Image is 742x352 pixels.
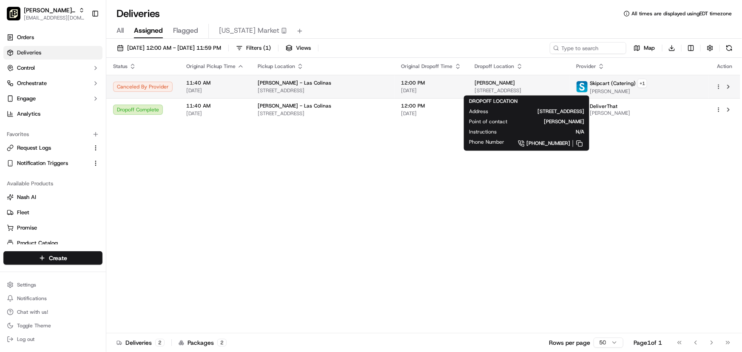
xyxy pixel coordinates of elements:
img: Masood Aslam [9,147,22,160]
span: Control [17,64,35,72]
span: [DATE] [401,110,461,117]
span: DeliverThat [590,103,617,110]
span: API Documentation [80,190,136,199]
span: [PERSON_NAME] [26,132,69,139]
span: [PERSON_NAME] - Las Colinas [258,102,331,109]
span: Promise [17,224,37,232]
img: 1736555255976-a54dd68f-1ca7-489b-9aae-adbdc363a1c4 [9,81,24,97]
span: Engage [17,95,36,102]
span: Status [113,63,128,70]
img: Pei Wei - Las Colinas [7,7,20,20]
a: Orders [3,31,102,44]
span: 11:40 AM [186,102,244,109]
span: [PERSON_NAME] [475,79,515,86]
a: Request Logs [7,144,89,152]
div: Packages [179,338,227,347]
button: Views [282,42,315,54]
a: Promise [7,224,99,232]
span: Toggle Theme [17,322,51,329]
span: Instructions [469,129,497,136]
button: Start new chat [145,84,155,94]
span: [DATE] [401,87,461,94]
span: Knowledge Base [17,190,65,199]
span: Dropoff Location [475,63,515,70]
span: Deliveries [17,49,41,57]
img: Nash [9,9,26,26]
span: N/A [510,129,584,136]
span: • [71,132,74,139]
span: Address [469,108,488,115]
button: Fleet [3,206,102,219]
span: [DATE] 12:00 AM - [DATE] 11:59 PM [127,44,221,52]
input: Type to search [550,42,626,54]
span: 12:00 PM [401,102,461,109]
button: Log out [3,333,102,345]
div: Deliveries [117,338,165,347]
div: 2 [155,339,165,346]
button: Control [3,61,102,75]
span: Nash AI [17,193,36,201]
span: Views [296,44,311,52]
p: Rows per page [549,338,590,347]
div: 💻 [72,191,79,198]
span: All [117,26,124,36]
button: See all [132,109,155,119]
button: Product Catalog [3,236,102,250]
a: Product Catalog [7,239,99,247]
span: Flagged [173,26,198,36]
span: [DATE] [75,132,93,139]
img: 9188753566659_6852d8bf1fb38e338040_72.png [18,81,33,97]
h1: Deliveries [117,7,160,20]
span: [STREET_ADDRESS] [475,87,563,94]
a: Analytics [3,107,102,121]
img: Brittany Newman [9,124,22,137]
button: Nash AI [3,190,102,204]
button: [PERSON_NAME] - Las Colinas [24,6,75,14]
span: [PERSON_NAME] [590,88,647,95]
span: [STREET_ADDRESS] [502,108,584,115]
button: Filters(1) [232,42,275,54]
span: DROPOFF LOCATION [469,98,517,105]
span: [US_STATE] Market [219,26,279,36]
button: Chat with us! [3,306,102,318]
img: profile_skipcart_partner.png [577,81,588,92]
a: Nash AI [7,193,99,201]
span: Analytics [17,110,40,118]
span: Notification Triggers [17,159,68,167]
button: Toggle Theme [3,320,102,332]
span: Point of contact [469,119,507,125]
span: 12:00 PM [401,79,461,86]
span: Request Logs [17,144,51,152]
div: Available Products [3,177,102,190]
span: Filters [246,44,271,52]
button: +1 [637,79,647,88]
span: [DATE] [186,110,244,117]
a: Fleet [7,209,99,216]
span: All times are displayed using EDT timezone [631,10,732,17]
span: Pickup Location [258,63,295,70]
span: Fleet [17,209,29,216]
button: Settings [3,279,102,291]
a: Deliveries [3,46,102,60]
button: Notifications [3,292,102,304]
div: We're available if you need us! [38,90,117,97]
span: Map [644,44,655,52]
span: [DATE] [75,155,93,162]
span: [PERSON_NAME] [521,119,584,125]
span: Phone Number [469,139,504,146]
div: Page 1 of 1 [634,338,662,347]
span: • [71,155,74,162]
button: Refresh [723,42,735,54]
span: ( 1 ) [263,44,271,52]
span: Log out [17,336,34,343]
span: 11:40 AM [186,79,244,86]
span: Notifications [17,295,47,302]
span: Create [49,254,67,262]
a: Powered byPylon [60,210,103,217]
span: [PERSON_NAME] [26,155,69,162]
span: Product Catalog [17,239,58,247]
span: Orchestrate [17,79,47,87]
span: [PERSON_NAME] - Las Colinas [258,79,331,86]
button: Notification Triggers [3,156,102,170]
